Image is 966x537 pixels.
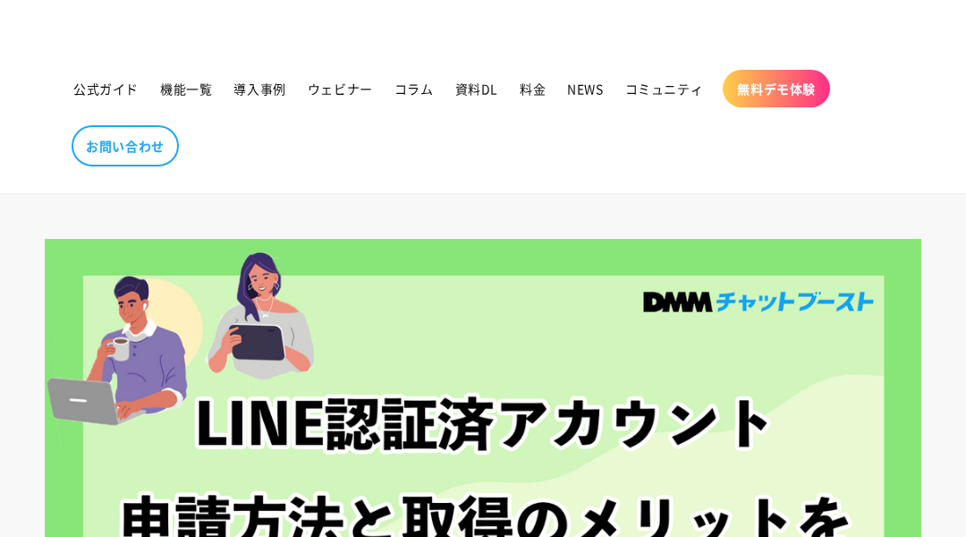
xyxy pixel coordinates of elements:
[455,81,498,97] span: 資料DL
[394,81,434,97] span: コラム
[737,81,816,97] span: 無料デモ体験
[160,81,212,97] span: 機能一覧
[223,70,296,107] a: 導入事例
[556,70,614,107] a: NEWS
[149,70,223,107] a: 機能一覧
[614,70,715,107] a: コミュニティ
[63,70,149,107] a: 公式ガイド
[73,81,139,97] span: 公式ガイド
[233,81,285,97] span: 導入事例
[445,70,509,107] a: 資料DL
[625,81,704,97] span: コミュニティ
[308,81,373,97] span: ウェビナー
[86,138,165,154] span: お問い合わせ
[520,81,546,97] span: 料金
[723,70,830,107] a: 無料デモ体験
[384,70,445,107] a: コラム
[72,125,179,166] a: お問い合わせ
[297,70,384,107] a: ウェビナー
[509,70,556,107] a: 料金
[567,81,603,97] span: NEWS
